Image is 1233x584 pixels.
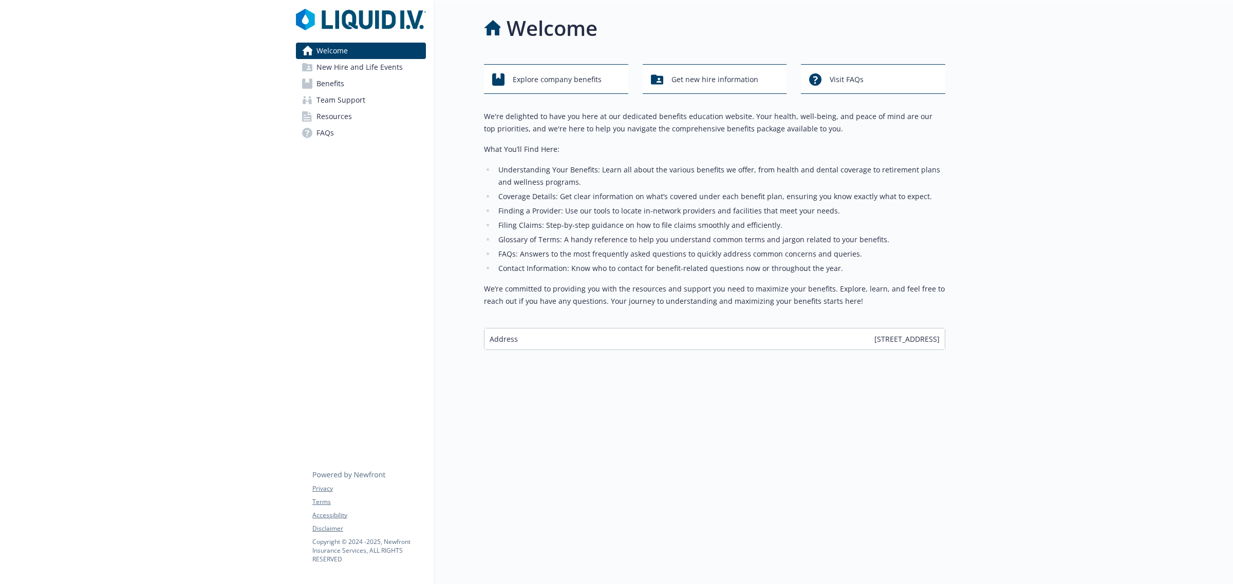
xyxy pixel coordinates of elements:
[495,262,945,275] li: Contact Information: Know who to contact for benefit-related questions now or throughout the year.
[801,64,945,94] button: Visit FAQs
[495,205,945,217] li: Finding a Provider: Use our tools to locate in-network providers and facilities that meet your ne...
[830,70,864,89] span: Visit FAQs
[874,334,940,344] span: [STREET_ADDRESS]
[316,108,352,125] span: Resources
[507,13,597,44] h1: Welcome
[316,92,365,108] span: Team Support
[316,125,334,141] span: FAQs
[312,484,425,493] a: Privacy
[296,125,426,141] a: FAQs
[484,110,945,135] p: We're delighted to have you here at our dedicated benefits education website. Your health, well-b...
[296,59,426,75] a: New Hire and Life Events
[513,70,602,89] span: Explore company benefits
[312,497,425,507] a: Terms
[484,283,945,307] p: We’re committed to providing you with the resources and support you need to maximize your benefit...
[312,537,425,563] p: Copyright © 2024 - 2025 , Newfront Insurance Services, ALL RIGHTS RESERVED
[296,75,426,92] a: Benefits
[495,164,945,188] li: Understanding Your Benefits: Learn all about the various benefits we offer, from health and denta...
[495,219,945,231] li: Filing Claims: Step-by-step guidance on how to file claims smoothly and efficiently.
[296,108,426,125] a: Resources
[484,64,628,94] button: Explore company benefits
[643,64,787,94] button: Get new hire information
[484,143,945,155] p: What You’ll Find Here:
[316,75,344,92] span: Benefits
[296,43,426,59] a: Welcome
[312,511,425,520] a: Accessibility
[312,524,425,533] a: Disclaimer
[495,233,945,246] li: Glossary of Terms: A handy reference to help you understand common terms and jargon related to yo...
[495,190,945,203] li: Coverage Details: Get clear information on what’s covered under each benefit plan, ensuring you k...
[316,59,403,75] span: New Hire and Life Events
[671,70,758,89] span: Get new hire information
[490,334,518,344] span: Address
[296,92,426,108] a: Team Support
[316,43,348,59] span: Welcome
[495,248,945,260] li: FAQs: Answers to the most frequently asked questions to quickly address common concerns and queries.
